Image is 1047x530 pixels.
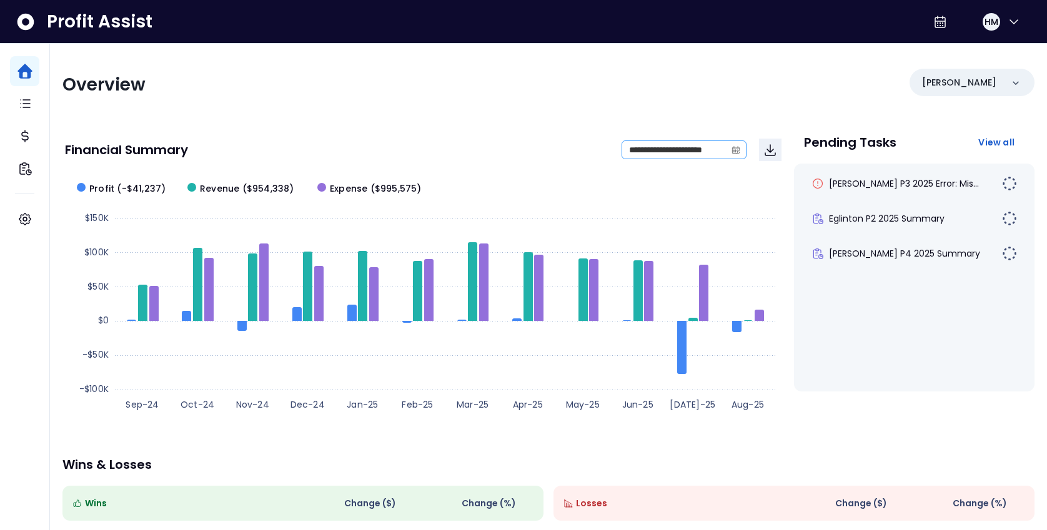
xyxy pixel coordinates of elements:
svg: calendar [732,145,740,154]
text: Feb-25 [402,398,433,411]
text: Oct-24 [181,398,214,411]
button: Download [759,139,782,161]
text: Dec-24 [290,398,325,411]
text: Aug-25 [732,398,764,411]
span: Wins [85,497,107,510]
text: Apr-25 [513,398,543,411]
img: Not yet Started [1002,246,1017,261]
img: Not yet Started [1002,176,1017,191]
text: $150K [85,212,109,224]
text: Jun-25 [622,398,653,411]
span: [PERSON_NAME] P3 2025 Error: Mis... [829,177,979,190]
span: Change ( $ ) [835,497,887,510]
p: [PERSON_NAME] [922,76,996,89]
p: Wins & Losses [62,458,1035,471]
span: Expense ($995,575) [330,182,422,195]
text: $100K [84,246,109,258]
p: Financial Summary [65,144,188,156]
span: [PERSON_NAME] P4 2025 Summary [829,247,980,260]
span: Profit (-$41,237) [89,182,166,195]
text: Nov-24 [236,398,269,411]
text: $50K [87,280,109,293]
span: View all [978,136,1015,149]
text: $0 [98,314,109,326]
text: May-25 [566,398,600,411]
text: [DATE]-25 [670,398,715,411]
button: View all [968,131,1025,154]
text: Sep-24 [126,398,159,411]
text: -$50K [82,348,109,361]
span: Revenue ($954,338) [200,182,294,195]
span: Profit Assist [47,11,152,33]
text: -$100K [79,383,109,395]
span: Change (%) [462,497,516,510]
span: Change ( $ ) [344,497,396,510]
span: Eglinton P2 2025 Summary [829,212,945,225]
img: Not yet Started [1002,211,1017,226]
text: Mar-25 [457,398,489,411]
span: Losses [576,497,607,510]
text: Jan-25 [347,398,378,411]
span: Overview [62,72,146,97]
span: Change (%) [953,497,1007,510]
span: HM [985,16,998,28]
p: Pending Tasks [804,136,896,149]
